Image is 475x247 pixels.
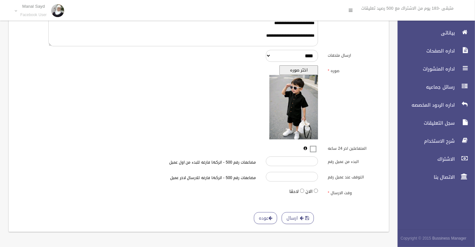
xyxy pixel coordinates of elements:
button: ارسال [282,212,314,224]
span: شرح الاستخدام [392,138,457,144]
label: ارسال ملحقات [323,50,385,59]
label: صوره [323,65,385,74]
a: اداره الردود المخصصه [392,98,475,112]
label: الان [305,188,313,195]
a: عوده [254,212,277,224]
a: رسائل جماعيه [392,80,475,94]
span: رسائل جماعيه [392,84,457,90]
span: الاشتراك [392,156,457,162]
p: Manal Sayd [20,4,47,9]
a: شرح الاستخدام [392,134,475,148]
span: اداره الصفحات [392,48,457,54]
h6: مضاعفات رقم 500 - اتركها فارغه للارسال لاخر عميل [111,176,256,180]
span: اداره المنشورات [392,66,457,72]
label: البدء من عميل رقم [323,157,385,166]
span: اداره الردود المخصصه [392,102,457,108]
span: سجل التعليقات [392,120,457,126]
a: الاشتراك [392,152,475,166]
label: المتفاعلين اخر 24 ساعه [323,143,385,152]
a: الاتصال بنا [392,170,475,184]
strong: Bussiness Manager [432,235,467,242]
button: اختر صوره [279,65,318,75]
label: لاحقا [289,188,299,195]
a: اداره الصفحات [392,44,475,58]
a: سجل التعليقات [392,116,475,130]
a: بياناتى [392,26,475,40]
label: التوقف عند عميل رقم [323,172,385,181]
label: وقت الارسال [323,187,385,196]
span: بياناتى [392,30,457,36]
span: Copyright © 2015 [401,235,431,242]
span: الاتصال بنا [392,174,457,180]
img: معاينه الصوره [269,75,318,139]
h6: مضاعفات رقم 500 - اتركها فارغه للبدء من اول عميل [111,160,256,165]
a: اداره المنشورات [392,62,475,76]
small: Facebook User [20,13,47,17]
